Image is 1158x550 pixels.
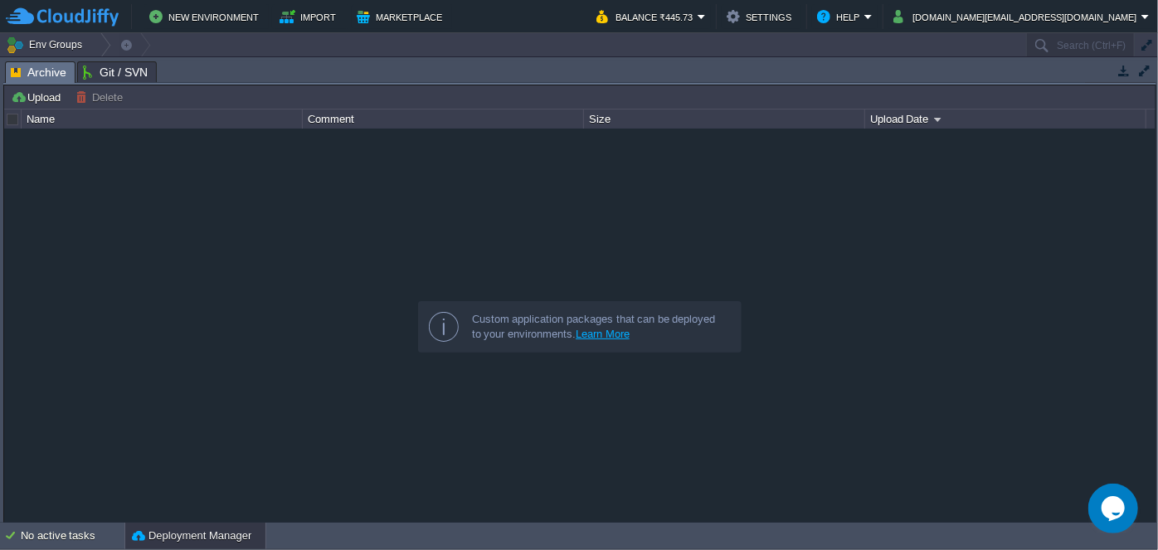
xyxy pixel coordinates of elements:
[727,7,796,27] button: Settings
[6,33,88,56] button: Env Groups
[280,7,342,27] button: Import
[75,90,128,105] button: Delete
[149,7,264,27] button: New Environment
[472,312,727,342] div: Custom application packages that can be deployed to your environments.
[132,528,251,544] button: Deployment Manager
[576,328,630,340] a: Learn More
[596,7,698,27] button: Balance ₹445.73
[83,62,148,82] span: Git / SVN
[817,7,864,27] button: Help
[11,62,66,83] span: Archive
[866,110,1146,129] div: Upload Date
[11,90,66,105] button: Upload
[21,523,124,549] div: No active tasks
[1088,484,1141,533] iframe: chat widget
[893,7,1141,27] button: [DOMAIN_NAME][EMAIL_ADDRESS][DOMAIN_NAME]
[585,110,864,129] div: Size
[6,7,119,27] img: CloudJiffy
[304,110,583,129] div: Comment
[22,110,302,129] div: Name
[357,7,447,27] button: Marketplace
